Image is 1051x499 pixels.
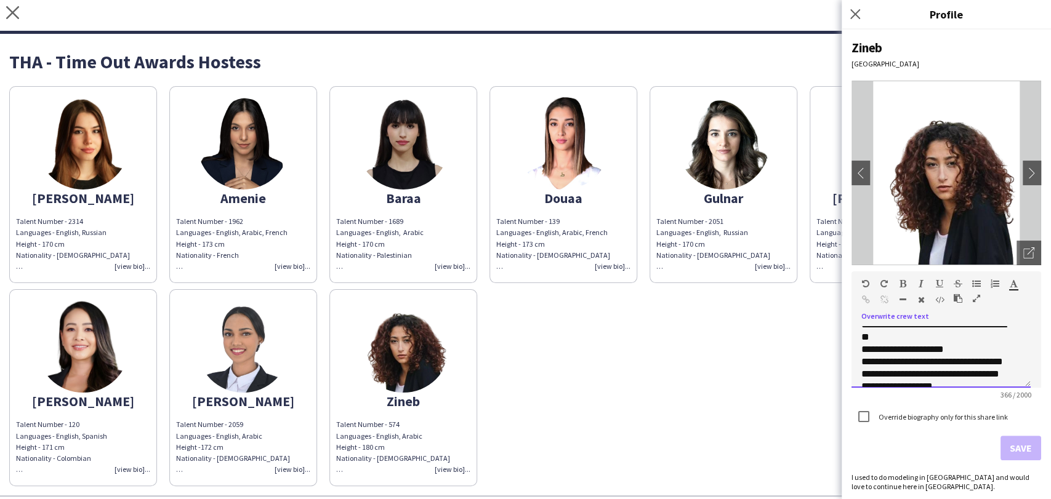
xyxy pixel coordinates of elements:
img: thumb-1cb8dc69-e5d0-42a4-aa5a-12e5c1afdf1f.png [517,97,610,190]
button: Redo [880,279,888,289]
button: Bold [898,279,907,289]
span: Height - 170 cm [336,239,385,249]
h3: Profile [842,6,1051,22]
div: Gulnar [656,193,791,204]
span: Languages - English, Russian Height - 170 cm Nationality - [DEMOGRAPHIC_DATA] [16,228,130,271]
img: thumb-c678a2b9-936a-4c2b-945c-f67c475878ed.png [197,97,289,190]
span: Nationality - Palestinian [336,250,412,260]
div: [PERSON_NAME] [16,396,150,407]
span: Languages - English, Arabic, French [176,228,288,237]
button: Undo [861,279,870,289]
div: Zineb [852,39,1041,56]
div: Baraa [336,193,470,204]
span: Talent Number - 2051 [656,217,723,226]
div: Languages - English, Arabic, French Height - 173 cm Nationality - [DEMOGRAPHIC_DATA] [496,216,630,272]
span: Talent Number - 2059 Languages - English, Arabic Height -172 cm Nationality - [DEMOGRAPHIC_DATA] [176,420,290,463]
span: 366 / 2000 [991,390,1041,399]
div: [GEOGRAPHIC_DATA] [852,59,1041,68]
img: thumb-6635f156c0799.jpeg [837,97,930,190]
span: Talent Number - 139 [496,217,560,226]
span: Languages - English, Arabic Height - 180 cm Nationality - [DEMOGRAPHIC_DATA] [336,431,450,474]
img: thumb-c1daa408-3f4e-4daf-973d-e9d8305fab80.png [677,97,770,190]
span: Nationality - French [176,250,239,260]
img: Crew avatar or photo [852,81,1041,265]
img: thumb-b083d176-5831-489b-b25d-683b51895855.png [37,97,129,190]
span: Talent Number - 509 Languages - English, Arabic Height - 169 cm Nationality - American [816,217,903,271]
div: Open photos pop-in [1017,241,1041,265]
button: HTML Code [935,295,944,305]
div: Douaa [496,193,630,204]
button: Italic [917,279,925,289]
button: Text Color [1009,279,1018,289]
button: Unordered List [972,279,981,289]
button: Underline [935,279,944,289]
div: Amenie [176,193,310,204]
button: Fullscreen [972,293,981,303]
span: Talent Number - 1689 [336,217,403,226]
div: [PERSON_NAME] [816,193,951,204]
button: Clear Formatting [917,295,925,305]
div: [PERSON_NAME] [176,396,310,407]
button: Paste as plain text [954,293,962,303]
span: Languages - English, Russian [656,228,748,237]
div: THA - Time Out Awards Hostess [9,52,1042,71]
span: Height - 173 cm [176,239,225,249]
div: Zineb [336,396,470,407]
span: Languages - English, Arabic [336,228,424,237]
span: Height - 170 cm [656,239,705,249]
img: thumb-0056c755-593a-4839-9add-665399784f4a.png [357,97,449,190]
button: Strikethrough [954,279,962,289]
span: Talent Number - 120 Languages - English, Spanish Height - 171 cm Nationality - Colombian [16,420,107,474]
span: Talent Number - 2314 [16,217,83,226]
img: thumb-fcc51b00-c477-4200-9b4b-78f975b544c8.png [357,300,449,393]
span: Nationality - [DEMOGRAPHIC_DATA] [656,250,770,260]
button: Ordered List [991,279,999,289]
div: I used to do modeling in [GEOGRAPHIC_DATA] and would love to continue here in [GEOGRAPHIC_DATA]. [852,473,1041,491]
label: Override biography only for this share link [876,412,1008,421]
img: thumb-a2565295-c1c8-4d11-a47d-9f679297f80f.png [197,300,289,393]
span: Talent Number - 574 [336,420,400,429]
img: thumb-95b5ec7d-5d59-4196-89a7-7e45a4b8aeb0.png [37,300,129,393]
button: Horizontal Line [898,295,907,305]
div: [PERSON_NAME] [16,193,150,204]
span: Talent Number - 1962 [176,217,243,226]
